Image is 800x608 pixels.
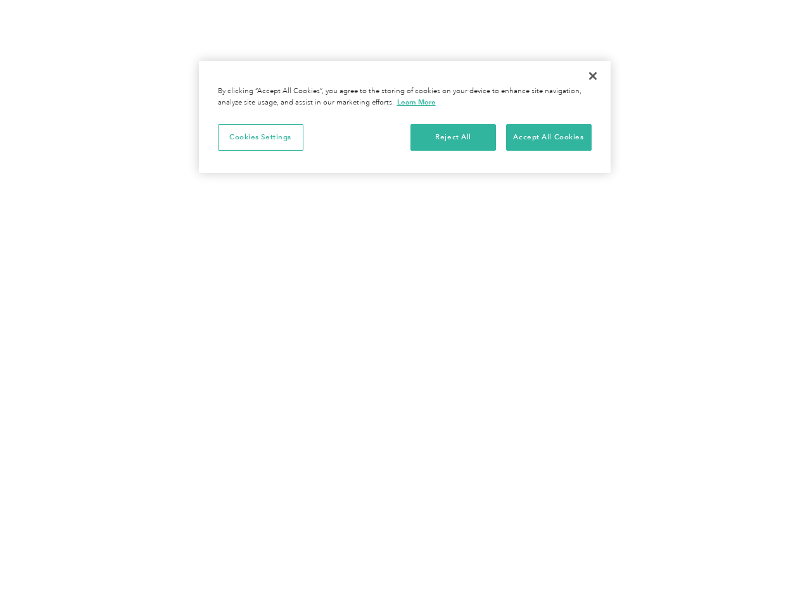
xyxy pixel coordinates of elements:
button: Accept All Cookies [506,124,592,151]
button: Reject All [410,124,496,151]
div: Privacy [199,61,611,173]
a: More information about your privacy, opens in a new tab [397,98,436,106]
button: Cookies Settings [218,124,303,151]
div: Cookie banner [199,61,611,173]
div: By clicking “Accept All Cookies”, you agree to the storing of cookies on your device to enhance s... [218,86,592,108]
button: Close [579,62,607,90]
